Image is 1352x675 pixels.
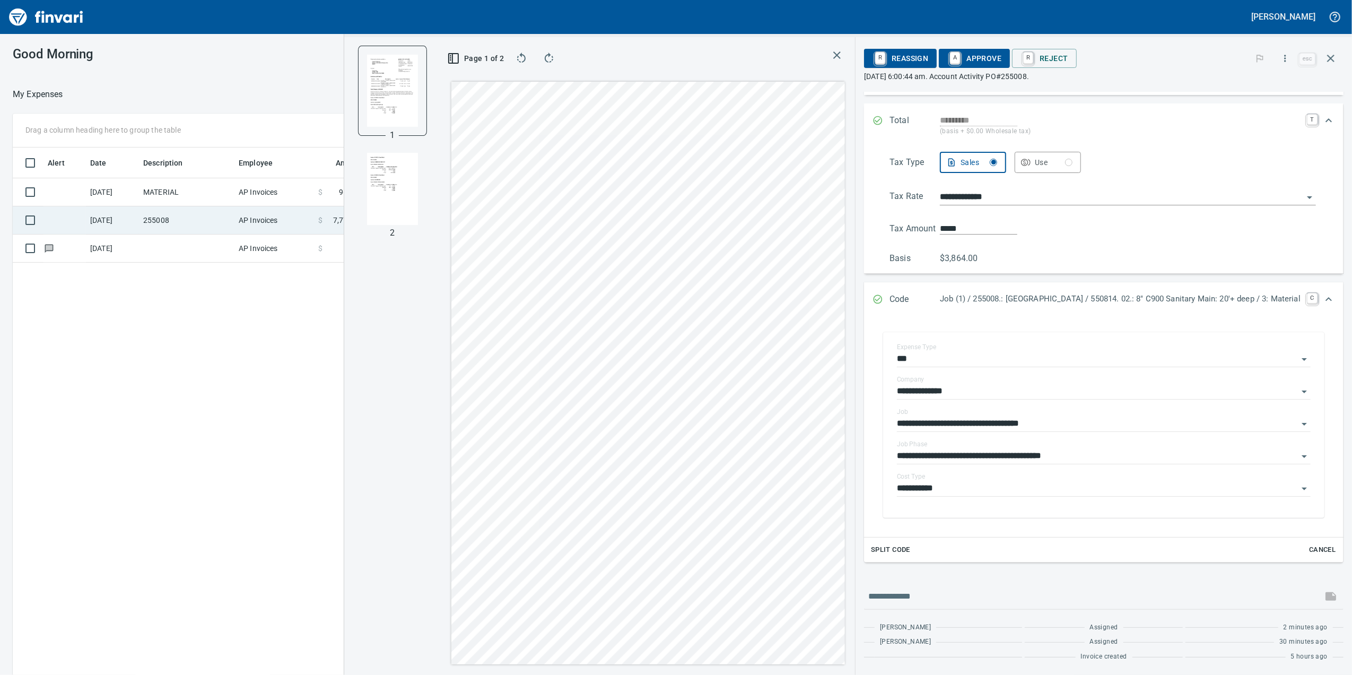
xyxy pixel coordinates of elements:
td: [DATE] [86,178,139,206]
button: Use [1015,152,1081,173]
button: Open [1297,352,1312,367]
a: R [1023,52,1033,64]
a: R [875,52,885,64]
p: 2 [390,227,395,239]
p: Total [889,114,940,137]
button: Open [1297,449,1312,464]
nav: breadcrumb [13,88,63,101]
a: C [1307,293,1318,304]
p: Code [889,293,940,307]
p: Tax Type [889,156,940,173]
span: 5 hours ago [1291,652,1328,662]
span: Amount [322,157,363,169]
span: Description [143,157,183,169]
span: Amount [336,157,363,169]
span: Assigned [1090,622,1118,633]
button: Split Code [868,542,913,558]
img: Finvari [6,4,86,30]
a: esc [1299,53,1315,65]
span: Date [90,157,107,169]
span: Reassign [873,49,928,67]
td: 255008 [139,206,234,235]
button: Open [1302,190,1317,205]
button: Open [1297,384,1312,399]
span: Assigned [1090,637,1118,647]
span: Page 1 of 2 [453,52,500,65]
span: Approve [947,49,1001,67]
span: Alert [48,157,78,169]
p: Drag a column heading here to group the table [25,125,181,135]
h5: [PERSON_NAME] [1252,11,1315,22]
p: 1 [390,129,395,142]
span: Cancel [1308,544,1337,556]
img: Page 2 [367,153,418,225]
p: Tax Amount [889,222,940,235]
p: Basis [889,252,940,265]
td: MATERIAL [139,178,234,206]
span: 2 minutes ago [1284,622,1328,633]
label: Expense Type [897,344,936,350]
span: Description [143,157,197,169]
button: [PERSON_NAME] [1249,8,1318,25]
span: [PERSON_NAME] [880,637,931,647]
div: Expand [864,317,1344,562]
button: Page 1 of 2 [449,49,504,68]
label: Job [897,409,908,415]
label: Cost Type [897,473,926,480]
div: Expand [864,103,1344,148]
button: RReassign [864,49,937,68]
span: Date [90,157,120,169]
button: Cancel [1305,542,1339,558]
div: Expand [864,148,1344,274]
td: [DATE] [86,235,139,263]
div: Sales [961,156,997,169]
span: $ [318,215,322,226]
label: Company [897,376,924,383]
span: Employee [239,157,273,169]
button: More [1274,47,1297,70]
span: $ [318,243,322,254]
span: Split Code [871,544,910,556]
p: Job (1) / 255008.: [GEOGRAPHIC_DATA] / 550814. 02.: 8" C900 Sanitary Main: 20'+ deep / 3: Material [940,293,1301,305]
span: 7,771.00 [333,215,363,226]
span: [PERSON_NAME] [880,622,931,633]
span: 30 minutes ago [1279,637,1328,647]
button: Open [1297,481,1312,496]
p: $3,864.00 [940,252,990,265]
div: Use [1035,156,1072,169]
span: 960.00 [339,187,363,197]
img: Page 1 [367,55,418,127]
td: AP Invoices [234,206,314,235]
div: Expand [864,282,1344,317]
span: Reject [1020,49,1068,67]
p: [DATE] 6:00:44 am. Account Activity PO#255008. [864,71,1344,82]
td: AP Invoices [234,235,314,263]
span: $ [318,187,322,197]
p: Tax Rate [889,190,940,205]
a: A [950,52,960,64]
span: This records your message into the invoice and notifies anyone mentioned [1318,584,1344,609]
label: Job Phase [897,441,927,447]
span: Alert [48,157,65,169]
h3: Good Morning [13,47,350,62]
p: My Expenses [13,88,63,101]
span: Invoice created [1081,652,1127,662]
span: Employee [239,157,286,169]
button: AApprove [939,49,1010,68]
button: RReject [1012,49,1076,68]
a: T [1307,114,1318,125]
button: Sales [940,152,1006,173]
span: Has messages [43,245,55,252]
span: Close invoice [1297,46,1344,71]
button: Open [1297,417,1312,431]
td: [DATE] [86,206,139,235]
td: AP Invoices [234,178,314,206]
p: (basis + $0.00 Wholesale tax) [940,126,1301,137]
